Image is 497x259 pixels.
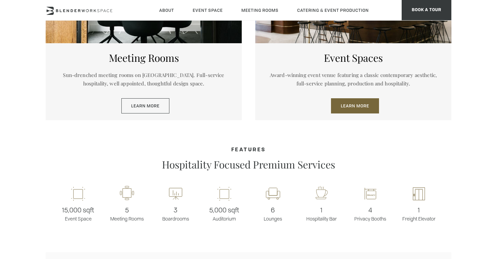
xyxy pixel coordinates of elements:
p: Boardrooms [151,205,200,222]
p: Award-winning event venue featuring a classic contemporary aesthetic, full-service planning, prod... [265,71,441,88]
span: 5,000 sqft [200,205,249,215]
a: Learn More [121,98,169,114]
p: Hospitality Bar [297,205,346,222]
span: 6 [249,205,297,215]
p: Lounges [249,205,297,222]
img: workspace-nyc-hospitality-icon-2x.png [313,186,330,202]
p: Event Space [54,205,102,222]
span: 3 [151,205,200,215]
iframe: Chat Widget [375,173,497,259]
span: 5 [102,205,151,215]
p: Privacy Booths [346,205,395,222]
p: Auditorium [200,205,249,222]
h4: Features [46,147,451,153]
h5: Event Spaces [265,52,441,64]
p: Hospitality Focused Premium Services [130,158,367,171]
span: 15,000 sqft [54,205,102,215]
p: Meeting Rooms [102,205,151,222]
h5: Meeting Rooms [56,52,232,64]
a: Learn More [331,98,379,114]
span: 1 [297,205,346,215]
p: Sun-drenched meeting rooms on [GEOGRAPHIC_DATA]. Full-service hospitality, well appointed, though... [56,71,232,88]
span: 4 [346,205,395,215]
